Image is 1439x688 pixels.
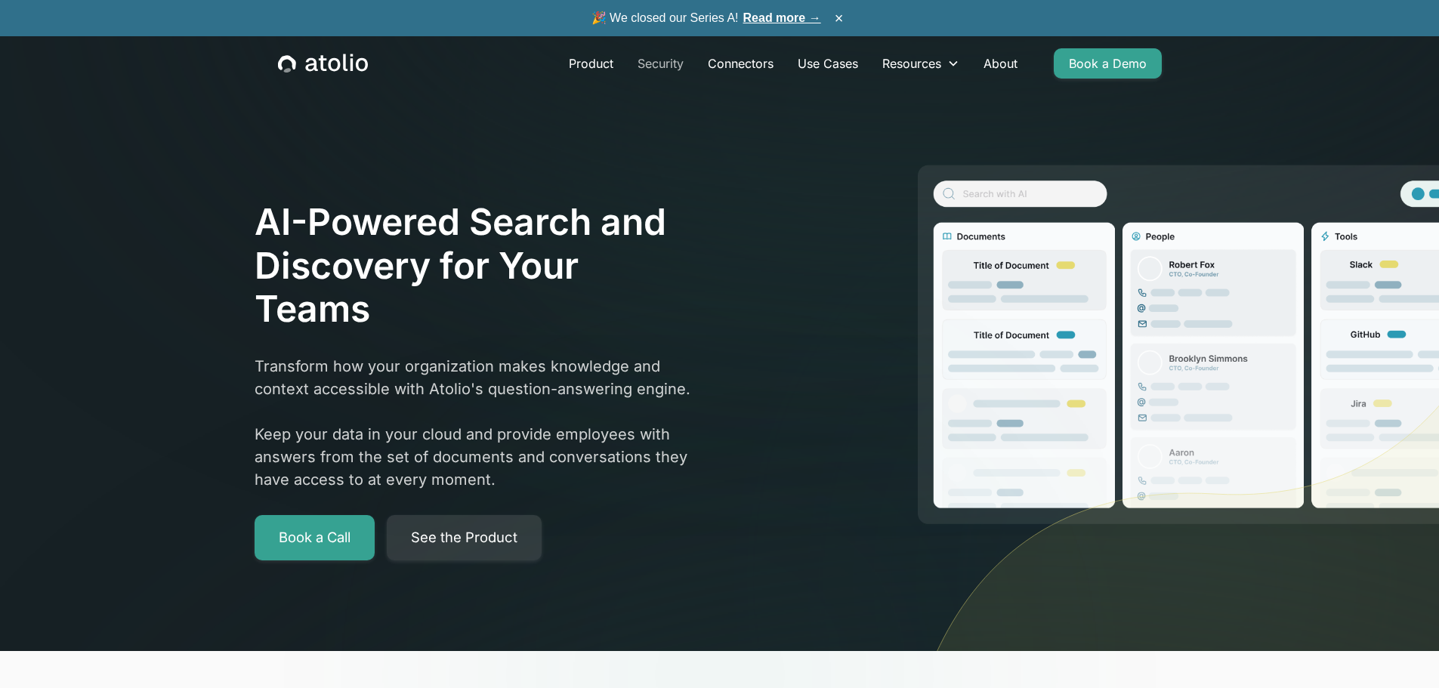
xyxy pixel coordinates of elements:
[1363,615,1439,688] iframe: Chat Widget
[1054,48,1162,79] a: Book a Demo
[557,48,625,79] a: Product
[255,355,699,491] p: Transform how your organization makes knowledge and context accessible with Atolio's question-ans...
[971,48,1030,79] a: About
[882,54,941,73] div: Resources
[591,9,821,27] span: 🎉 We closed our Series A!
[255,515,375,560] a: Book a Call
[278,54,368,73] a: home
[743,11,821,24] a: Read more →
[387,515,542,560] a: See the Product
[625,48,696,79] a: Security
[786,48,870,79] a: Use Cases
[255,200,699,331] h1: AI-Powered Search and Discovery for Your Teams
[696,48,786,79] a: Connectors
[830,10,848,26] button: ×
[870,48,971,79] div: Resources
